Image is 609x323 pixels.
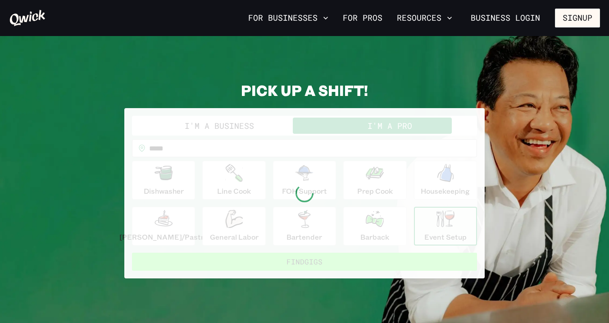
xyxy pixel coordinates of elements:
[339,10,386,26] a: For Pros
[119,232,208,242] p: [PERSON_NAME]/Pastry
[245,10,332,26] button: For Businesses
[124,81,485,99] h2: PICK UP A SHIFT!
[393,10,456,26] button: Resources
[555,9,600,27] button: Signup
[463,9,548,27] a: Business Login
